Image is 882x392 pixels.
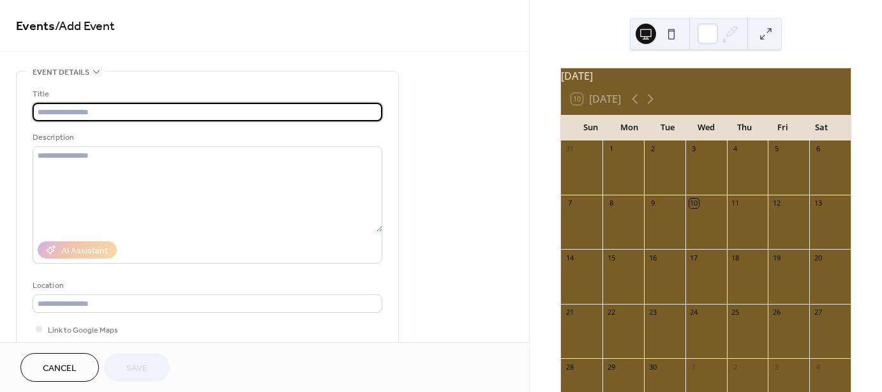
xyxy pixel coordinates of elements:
[33,279,380,292] div: Location
[802,115,841,140] div: Sat
[772,199,781,208] div: 12
[48,324,118,337] span: Link to Google Maps
[565,362,574,372] div: 28
[772,253,781,262] div: 19
[609,115,648,140] div: Mon
[687,115,725,140] div: Wed
[565,199,574,208] div: 7
[606,144,616,154] div: 1
[565,308,574,317] div: 21
[772,362,781,372] div: 3
[813,362,823,372] div: 4
[606,362,616,372] div: 29
[648,115,687,140] div: Tue
[565,144,574,154] div: 31
[813,199,823,208] div: 13
[731,362,740,372] div: 2
[772,308,781,317] div: 26
[725,115,763,140] div: Thu
[731,308,740,317] div: 25
[648,308,657,317] div: 23
[565,253,574,262] div: 14
[813,144,823,154] div: 6
[606,199,616,208] div: 8
[561,68,851,84] div: [DATE]
[731,253,740,262] div: 18
[689,144,699,154] div: 3
[43,362,77,375] span: Cancel
[648,144,657,154] div: 2
[33,131,380,144] div: Description
[20,353,99,382] button: Cancel
[689,308,699,317] div: 24
[571,115,609,140] div: Sun
[16,14,55,39] a: Events
[731,144,740,154] div: 4
[648,199,657,208] div: 9
[648,362,657,372] div: 30
[731,199,740,208] div: 11
[55,14,115,39] span: / Add Event
[813,308,823,317] div: 27
[689,199,699,208] div: 10
[689,253,699,262] div: 17
[606,308,616,317] div: 22
[33,87,380,101] div: Title
[689,362,699,372] div: 1
[33,66,89,79] span: Event details
[772,144,781,154] div: 5
[648,253,657,262] div: 16
[763,115,802,140] div: Fri
[606,253,616,262] div: 15
[813,253,823,262] div: 20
